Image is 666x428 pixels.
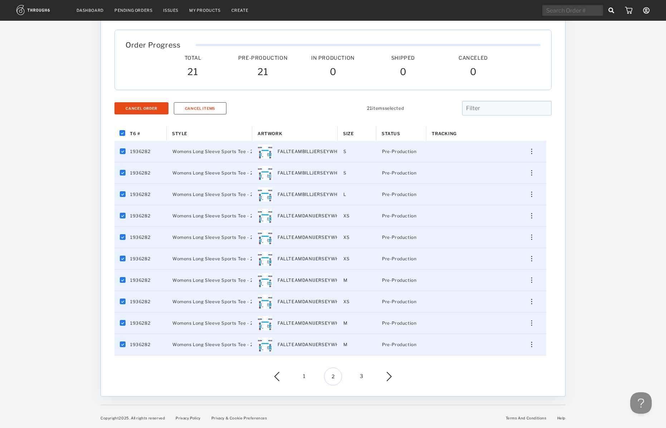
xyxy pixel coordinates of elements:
span: 1936282 [130,233,150,242]
button: Cancel Items [174,102,227,114]
img: meatball_vertical.0c7b41df.svg [531,149,532,154]
div: M [338,334,376,355]
div: XS [338,248,376,269]
span: FALLTEAMDANIJERSEYWHITE20 [278,340,352,349]
span: Cancel Item s [185,106,216,110]
a: Privacy & Cookie Preferences [211,416,267,420]
span: 1936282 [130,319,150,328]
span: 3 [353,368,371,385]
img: 02813a4d-548b-4459-91dd-6df8f12d9016-2XS.jpg [258,230,272,245]
img: meatball_vertical.0c7b41df.svg [531,299,532,304]
span: Womens Long Sleeve Sports Tee - 260 [172,297,259,306]
img: meatball_vertical.0c7b41df.svg [531,213,532,218]
div: L [338,184,376,205]
div: Press SPACE to deselect this row. [114,313,546,334]
span: 1936282 [130,340,150,349]
img: meatball_vertical.0c7b41df.svg [531,170,532,176]
img: 4112f76f-ecba-49da-8d0a-41a5a401cda8-2XS.jpg [258,187,272,202]
span: 0 [330,66,337,79]
span: Womens Long Sleeve Sports Tee - 260 [172,147,259,156]
a: My Products [189,8,221,13]
div: M [338,313,376,334]
span: Pre-Production [382,211,416,221]
input: Filter [462,101,552,115]
span: FALLTEAMDANIJERSEYWHITE14 [278,211,352,221]
span: 0 [470,66,477,79]
img: meatball_vertical.0c7b41df.svg [531,320,532,326]
span: Pre-Production [382,233,416,242]
div: Press SPACE to deselect this row. [114,205,546,227]
img: meatball_vertical.0c7b41df.svg [531,235,532,240]
span: 1936282 [130,297,150,306]
a: Issues [163,8,178,13]
span: Total [185,55,201,61]
span: Status [382,131,400,136]
img: 44bda461-1e98-476d-a18b-10ef630c66ce-2XS.jpg [258,144,272,159]
span: FALLTEAMDANIJERSEYWHITE19 [278,319,352,328]
a: Dashboard [77,8,104,13]
div: Press SPACE to deselect this row. [114,291,546,313]
img: icon_cart.dab5cea1.svg [625,7,632,14]
span: 0 [400,66,407,79]
span: Copyright 2025 . All rights reserved [101,416,165,420]
span: Pre-Production [238,55,288,61]
button: Cancel Order [114,102,168,114]
a: Terms And Conditions [506,416,547,420]
img: meatball_vertical.0c7b41df.svg [531,256,532,261]
span: Womens Long Sleeve Sports Tee - 260 [172,190,259,199]
div: Press SPACE to deselect this row. [114,184,546,205]
span: Pre-Production [382,340,416,349]
img: logo.1c10ca64.svg [16,5,66,15]
span: Womens Long Sleeve Sports Tee - 260 [172,319,259,328]
img: 7bd223e7-9ab1-4ba4-bd29-cb25ab776a55-2XS.jpg [258,252,272,266]
span: Size [343,131,354,136]
div: XS [338,291,376,312]
div: Cancel Order [126,106,157,110]
span: 1936282 [130,190,150,199]
span: 21 [258,66,268,79]
a: Pending Orders [114,8,152,13]
div: Press SPACE to deselect this row. [114,334,546,355]
a: Create [231,8,249,13]
div: Press SPACE to deselect this row. [114,248,546,270]
span: Style [172,131,187,136]
span: Womens Long Sleeve Sports Tee - 260 [172,276,259,285]
span: 1936282 [130,211,150,221]
div: XS [338,205,376,226]
span: FALLTEAMBILLJERSEYWHITE11 [278,168,350,178]
span: Womens Long Sleeve Sports Tee - 260 [172,233,259,242]
img: 15abbd16-776b-41d8-9265-dd724675f0ad-2XS.jpg [258,295,272,309]
span: FALLTEAMBILLJERSEYWHITE12 [278,190,350,199]
span: 21 [187,66,198,79]
span: 1936282 [130,276,150,285]
img: meatball_vertical.0c7b41df.svg [531,277,532,283]
img: 290314ab-8f65-4b98-ad29-b06b3899ee78-2XS.jpg [258,338,272,352]
span: Womens Long Sleeve Sports Tee - 260 [172,168,259,178]
div: Press SPACE to deselect this row. [114,162,546,184]
span: Womens Long Sleeve Sports Tee - 260 [172,254,259,264]
span: Shipped [391,55,415,61]
img: 021ce9f8-2cf3-42ec-a91d-f72fe437c97b-2XS.jpg [258,316,272,330]
span: Womens Long Sleeve Sports Tee - 260 [172,211,259,221]
div: S [338,141,376,162]
span: 21 item s selected [367,105,404,111]
img: f9cc441e-1121-4b6f-abd5-52178d2290ad-2XS.jpg [258,166,272,180]
span: 2 [324,368,342,385]
span: 1 [295,368,313,385]
span: Pre-Production [382,190,416,199]
span: 1936282 [130,147,150,156]
span: 1936282 [130,168,150,178]
img: meatball_vertical.0c7b41df.svg [531,192,532,197]
div: M [338,270,376,291]
span: In Production [311,55,355,61]
div: XS [338,227,376,248]
div: Press SPACE to deselect this row. [114,270,546,291]
span: FALLTEAMDANIJERSEYWHITE16 [278,254,352,264]
span: Pre-Production [382,319,416,328]
img: icon_next_black.2d677c5d.svg [376,372,392,381]
div: Press SPACE to deselect this row. [114,227,546,248]
a: Privacy Policy [176,416,200,420]
span: Order Progress [126,41,180,49]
